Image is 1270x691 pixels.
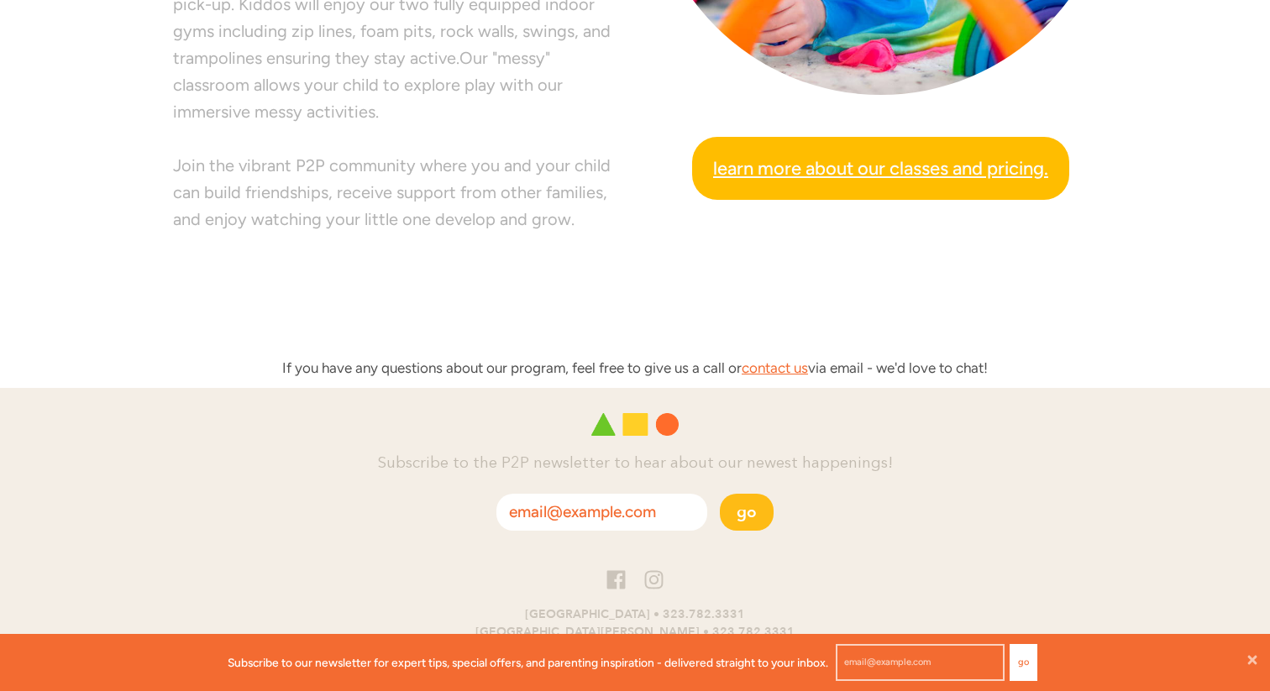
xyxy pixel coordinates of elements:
input: email@example.com [836,644,1005,681]
h4: Subscribe to the P2P newsletter to hear about our newest happenings! [139,453,1131,477]
span: Our "messy" classroom allows your child to explore play with our immersive messy activities. [173,48,563,122]
p: If you have any questions about our program, feel free to give us a call or via email - we'd love... [144,357,1126,380]
button: Go [1010,644,1037,681]
button: Go [720,494,774,531]
input: email@example.com [496,494,707,531]
p: Subscribe to our newsletter for expert tips, special offers, and parenting inspiration - delivere... [228,653,828,672]
a: Learn more about our classes and pricing. [692,137,1069,200]
img: Play 2 Progress logo [591,413,679,436]
span: Learn more about our classes and pricing. [713,154,1048,183]
span: Join the vibrant P2P community where you and your child can build friendships, receive support fr... [173,155,611,229]
a: contact us [742,359,808,376]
